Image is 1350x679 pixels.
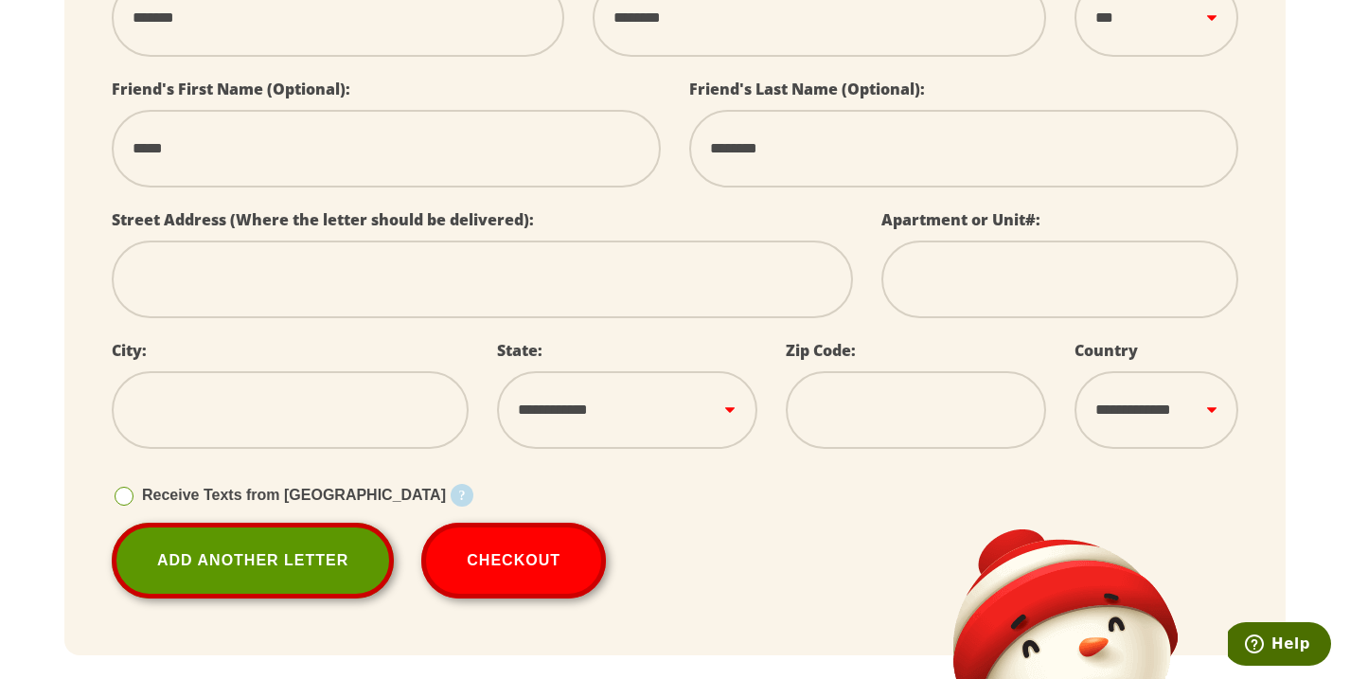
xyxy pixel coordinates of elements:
label: State: [497,340,542,361]
label: City: [112,340,147,361]
label: Country [1075,340,1138,361]
label: Friend's Last Name (Optional): [689,79,925,99]
label: Street Address (Where the letter should be delivered): [112,209,534,230]
a: Add Another Letter [112,523,394,599]
span: Receive Texts from [GEOGRAPHIC_DATA] [142,487,446,503]
iframe: Opens a widget where you can find more information [1228,622,1331,670]
label: Zip Code: [786,340,856,361]
label: Friend's First Name (Optional): [112,79,350,99]
label: Apartment or Unit#: [881,209,1040,230]
button: Checkout [421,523,606,599]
